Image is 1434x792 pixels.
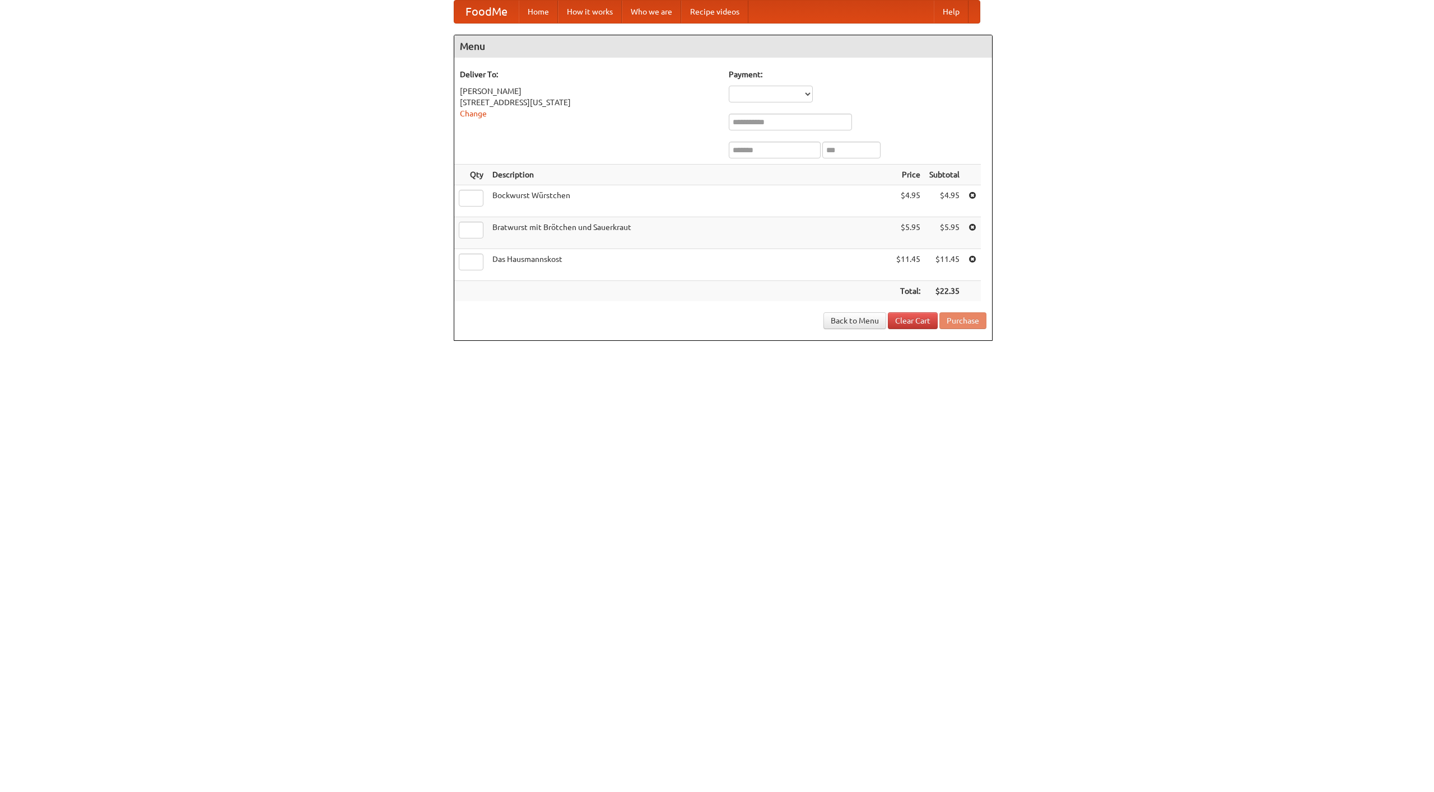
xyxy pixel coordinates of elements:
[622,1,681,23] a: Who we are
[681,1,748,23] a: Recipe videos
[892,165,925,185] th: Price
[454,35,992,58] h4: Menu
[460,69,718,80] h5: Deliver To:
[519,1,558,23] a: Home
[934,1,969,23] a: Help
[460,109,487,118] a: Change
[454,1,519,23] a: FoodMe
[892,249,925,281] td: $11.45
[888,312,938,329] a: Clear Cart
[925,185,964,217] td: $4.95
[558,1,622,23] a: How it works
[488,217,892,249] td: Bratwurst mit Brötchen und Sauerkraut
[939,312,986,329] button: Purchase
[823,312,886,329] a: Back to Menu
[892,217,925,249] td: $5.95
[892,281,925,302] th: Total:
[892,185,925,217] td: $4.95
[460,97,718,108] div: [STREET_ADDRESS][US_STATE]
[925,217,964,249] td: $5.95
[488,165,892,185] th: Description
[454,165,488,185] th: Qty
[729,69,986,80] h5: Payment:
[925,249,964,281] td: $11.45
[488,185,892,217] td: Bockwurst Würstchen
[925,165,964,185] th: Subtotal
[488,249,892,281] td: Das Hausmannskost
[925,281,964,302] th: $22.35
[460,86,718,97] div: [PERSON_NAME]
